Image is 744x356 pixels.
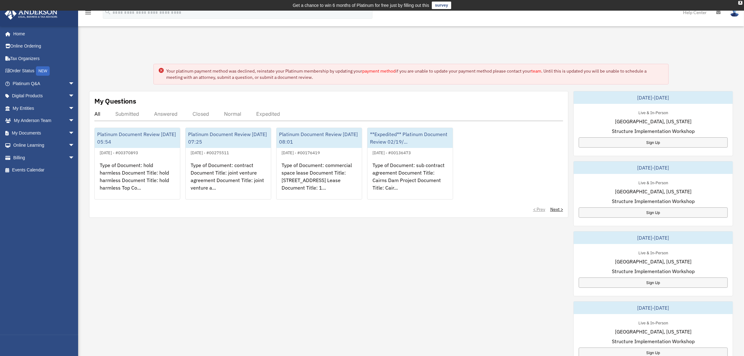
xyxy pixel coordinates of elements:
[4,77,84,90] a: Platinum Q&Aarrow_drop_down
[256,111,280,117] div: Expedited
[277,128,362,148] div: Platinum Document Review [DATE] 08:01
[4,114,84,127] a: My Anderson Teamarrow_drop_down
[186,149,234,155] div: [DATE] - #00275511
[367,149,416,155] div: [DATE] - #00136473
[68,139,81,152] span: arrow_drop_down
[615,188,692,195] span: [GEOGRAPHIC_DATA], [US_STATE]
[186,156,271,205] div: Type of Document: contract Document Title: joint venture agreement Document Title: joint venture ...
[68,102,81,115] span: arrow_drop_down
[95,149,143,155] div: [DATE] - #00370893
[730,8,739,17] img: User Pic
[615,258,692,265] span: [GEOGRAPHIC_DATA], [US_STATE]
[277,149,325,155] div: [DATE] - #00176419
[579,137,728,148] a: Sign Up
[367,128,453,200] a: **Expedited** Platinum Document Review 02/19/...[DATE] - #00136473Type of Document: sub contract ...
[574,231,733,244] div: [DATE]-[DATE]
[68,77,81,90] span: arrow_drop_down
[4,90,84,102] a: Digital Productsarrow_drop_down
[166,68,663,80] div: Your platinum payment method was declined, reinstate your Platinum membership by updating your if...
[579,277,728,288] a: Sign Up
[612,197,695,205] span: Structure Implementation Workshop
[94,111,100,117] div: All
[95,128,180,148] div: Platinum Document Review [DATE] 05:54
[4,28,81,40] a: Home
[612,127,695,135] span: Structure Implementation Workshop
[574,161,733,174] div: [DATE]-[DATE]
[115,111,139,117] div: Submitted
[276,128,362,200] a: Platinum Document Review [DATE] 08:01[DATE] - #00176419Type of Document: commercial space lease D...
[633,319,673,326] div: Live & In-Person
[612,338,695,345] span: Structure Implementation Workshop
[633,249,673,256] div: Live & In-Person
[574,302,733,314] div: [DATE]-[DATE]
[154,111,177,117] div: Answered
[612,267,695,275] span: Structure Implementation Workshop
[68,114,81,127] span: arrow_drop_down
[94,128,180,200] a: Platinum Document Review [DATE] 05:54[DATE] - #00370893Type of Document: hold harmless Document T...
[192,111,209,117] div: Closed
[738,1,742,5] div: close
[94,96,136,106] div: My Questions
[4,127,84,139] a: My Documentsarrow_drop_down
[615,328,692,335] span: [GEOGRAPHIC_DATA], [US_STATE]
[95,156,180,205] div: Type of Document: hold harmless Document Title: hold harmless Document Title: hold harmless Top C...
[3,8,59,20] img: Anderson Advisors Platinum Portal
[4,164,84,176] a: Events Calendar
[531,68,541,74] a: team
[4,65,84,78] a: Order StatusNEW
[68,127,81,140] span: arrow_drop_down
[615,118,692,125] span: [GEOGRAPHIC_DATA], [US_STATE]
[4,102,84,114] a: My Entitiesarrow_drop_down
[4,52,84,65] a: Tax Organizers
[4,139,84,152] a: Online Learningarrow_drop_down
[367,156,453,205] div: Type of Document: sub contract agreement Document Title: Cairns Dam Project Document Title: Cair...
[186,128,271,148] div: Platinum Document Review [DATE] 07:25
[4,151,84,164] a: Billingarrow_drop_down
[185,128,271,200] a: Platinum Document Review [DATE] 07:25[DATE] - #00275511Type of Document: contract Document Title:...
[579,207,728,218] a: Sign Up
[84,11,92,16] a: menu
[633,179,673,186] div: Live & In-Person
[574,91,733,104] div: [DATE]-[DATE]
[68,90,81,103] span: arrow_drop_down
[4,40,84,53] a: Online Ordering
[367,128,453,148] div: **Expedited** Platinum Document Review 02/19/...
[104,8,111,15] i: search
[633,109,673,115] div: Live & In-Person
[68,151,81,164] span: arrow_drop_down
[293,2,429,9] div: Get a chance to win 6 months of Platinum for free just by filling out this
[36,66,50,76] div: NEW
[550,206,563,212] a: Next >
[362,68,396,74] a: payment method
[224,111,241,117] div: Normal
[277,156,362,205] div: Type of Document: commercial space lease Document Title: [STREET_ADDRESS] Lease Document Title: 1...
[432,2,451,9] a: survey
[84,9,92,16] i: menu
